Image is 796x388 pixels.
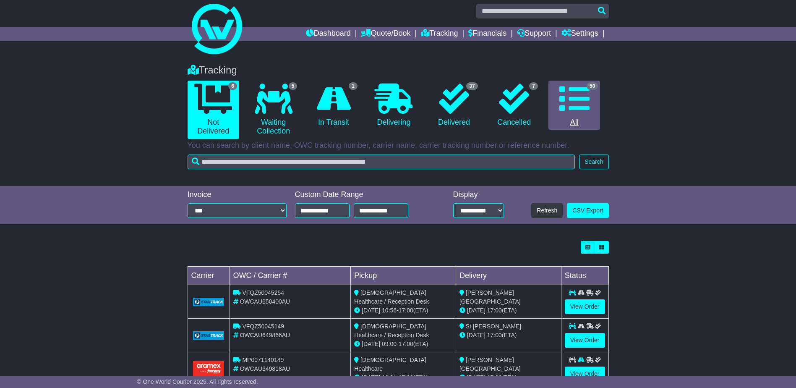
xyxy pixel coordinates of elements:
[529,82,538,90] span: 7
[399,307,413,314] span: 17:00
[467,307,485,314] span: [DATE]
[349,82,358,90] span: 1
[459,373,558,382] div: (ETA)
[188,81,239,139] a: 6 Not Delivered
[188,141,609,150] p: You can search by client name, OWC tracking number, carrier name, carrier tracking number or refe...
[137,378,258,385] span: © One World Courier 2025. All rights reserved.
[368,81,420,130] a: Delivering
[399,341,413,347] span: 17:00
[466,323,521,330] span: St [PERSON_NAME]
[188,190,287,199] div: Invoice
[488,81,540,130] a: 7 Cancelled
[565,333,605,348] a: View Order
[306,27,351,41] a: Dashboard
[487,374,502,381] span: 17:00
[487,307,502,314] span: 17:00
[382,307,397,314] span: 10:56
[382,374,397,381] span: 10:21
[456,267,561,285] td: Delivery
[467,374,485,381] span: [DATE]
[362,307,380,314] span: [DATE]
[561,27,598,41] a: Settings
[289,82,298,90] span: 5
[466,82,478,90] span: 37
[579,155,608,169] button: Search
[361,27,410,41] a: Quote/Book
[354,373,452,382] div: - (ETA)
[362,341,380,347] span: [DATE]
[487,332,502,338] span: 17:00
[382,341,397,347] span: 09:00
[548,81,600,130] a: 50 All
[517,27,551,41] a: Support
[193,361,224,377] img: Aramex.png
[453,190,504,199] div: Display
[362,374,380,381] span: [DATE]
[459,331,558,340] div: (ETA)
[308,81,359,130] a: 1 In Transit
[351,267,456,285] td: Pickup
[459,357,521,372] span: [PERSON_NAME][GEOGRAPHIC_DATA]
[561,267,608,285] td: Status
[354,340,452,349] div: - (ETA)
[240,332,290,338] span: OWCAU649866AU
[531,203,563,218] button: Refresh
[230,267,351,285] td: OWC / Carrier #
[354,289,429,305] span: [DEMOGRAPHIC_DATA] Healthcare / Reception Desk
[242,357,284,363] span: MP0071140149
[399,374,413,381] span: 17:00
[188,267,230,285] td: Carrier
[354,306,452,315] div: - (ETA)
[467,332,485,338] span: [DATE]
[193,331,224,340] img: GetCarrierServiceLogo
[421,27,458,41] a: Tracking
[428,81,480,130] a: 37 Delivered
[228,82,237,90] span: 6
[295,190,430,199] div: Custom Date Range
[193,298,224,306] img: GetCarrierServiceLogo
[567,203,608,218] a: CSV Export
[354,357,426,372] span: [DEMOGRAPHIC_DATA] Healthcare
[240,365,290,372] span: OWCAU649818AU
[240,298,290,305] span: OWCAU650400AU
[565,299,605,314] a: View Order
[565,367,605,381] a: View Order
[354,323,429,338] span: [DEMOGRAPHIC_DATA] Healthcare / Reception Desk
[587,82,598,90] span: 50
[248,81,299,139] a: 5 Waiting Collection
[459,289,521,305] span: [PERSON_NAME][GEOGRAPHIC_DATA]
[242,323,284,330] span: VFQZ50045149
[183,64,613,76] div: Tracking
[468,27,506,41] a: Financials
[242,289,284,296] span: VFQZ50045254
[459,306,558,315] div: (ETA)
